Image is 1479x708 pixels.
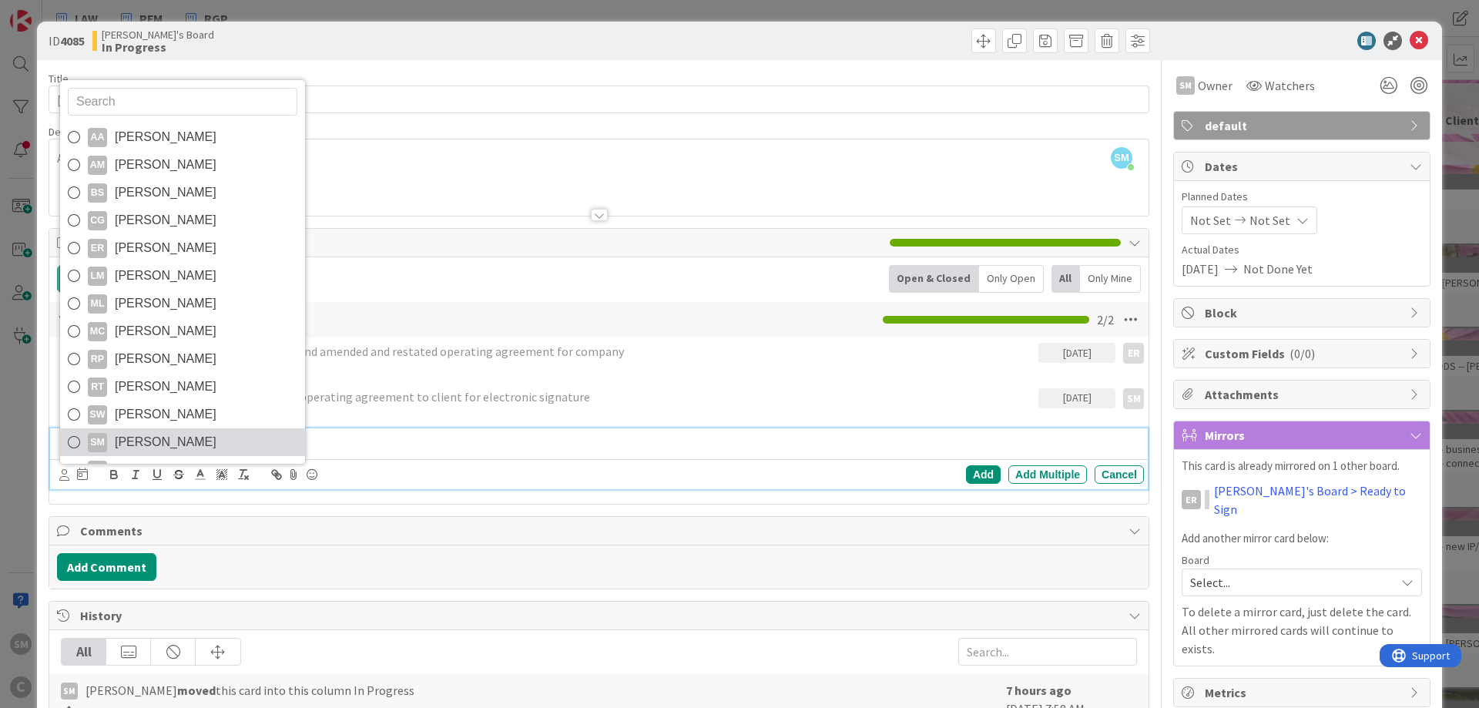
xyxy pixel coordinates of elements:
[958,638,1137,666] input: Search...
[60,345,305,373] a: RP[PERSON_NAME]
[60,262,305,290] a: LM[PERSON_NAME]
[115,153,216,176] span: [PERSON_NAME]
[1176,76,1195,95] div: SM
[1008,465,1087,484] div: Add Multiple
[106,343,1032,361] p: Draft articles of amendment and second amended and restated operating agreement for company
[80,522,1121,540] span: Comments
[80,606,1121,625] span: History
[1038,343,1115,363] div: [DATE]
[1111,147,1132,169] span: SM
[979,265,1044,293] div: Only Open
[1198,76,1232,95] span: Owner
[1265,76,1315,95] span: Watchers
[1095,465,1144,484] div: Cancel
[1205,385,1402,404] span: Attachments
[1249,211,1290,230] span: Not Set
[81,433,1138,451] p: Follow up to ensure OA is signed by client
[60,151,305,179] a: AM[PERSON_NAME]
[57,149,1141,167] p: Amend and Restate Operating Agreement
[60,428,305,456] a: SM[PERSON_NAME]
[115,264,216,287] span: [PERSON_NAME]
[60,456,305,484] a: SR[PERSON_NAME]
[1205,683,1402,702] span: Metrics
[88,211,107,230] div: CG
[60,317,305,345] a: MC[PERSON_NAME]
[1123,388,1144,409] div: SM
[115,458,216,482] span: [PERSON_NAME]
[1182,189,1422,205] span: Planned Dates
[60,123,305,151] a: AA[PERSON_NAME]
[1205,116,1402,135] span: default
[115,347,216,371] span: [PERSON_NAME]
[1214,482,1422,518] a: [PERSON_NAME]'s Board > Ready to Sign
[60,206,305,234] a: CG[PERSON_NAME]
[88,128,107,147] div: AA
[61,683,78,700] div: SM
[88,267,107,286] div: LM
[88,461,107,480] div: SR
[88,294,107,314] div: ML
[1190,211,1231,230] span: Not Set
[177,683,216,698] b: moved
[1205,344,1402,363] span: Custom Fields
[1205,157,1402,176] span: Dates
[1123,343,1144,364] div: ER
[1182,242,1422,258] span: Actual Dates
[1182,602,1422,658] p: To delete a mirror card, just delete the card. All other mirrored cards will continue to exists.
[88,239,107,258] div: ER
[88,405,107,424] div: SW
[60,373,305,401] a: RT[PERSON_NAME]
[1182,530,1422,548] p: Add another mirror card below:
[1006,683,1072,698] b: 7 hours ago
[115,403,216,426] span: [PERSON_NAME]
[60,179,305,206] a: BS[PERSON_NAME]
[115,126,216,149] span: [PERSON_NAME]
[1182,458,1422,475] p: This card is already mirrored on 1 other board.
[1190,572,1387,593] span: Select...
[88,377,107,397] div: RT
[32,2,70,21] span: Support
[115,375,216,398] span: [PERSON_NAME]
[60,33,85,49] b: 4085
[80,233,882,252] span: Tasks
[1182,555,1209,565] span: Board
[1038,388,1115,408] div: [DATE]
[1182,260,1219,278] span: [DATE]
[88,322,107,341] div: MC
[88,433,107,452] div: SM
[1290,346,1315,361] span: ( 0/0 )
[68,88,297,116] input: Search
[106,388,1032,406] p: File articles of amendment and send operating agreement to client for electronic signature
[1182,490,1201,509] div: ER
[889,265,979,293] div: Open & Closed
[60,234,305,262] a: ER[PERSON_NAME]
[115,320,216,343] span: [PERSON_NAME]
[88,350,107,369] div: RP
[49,125,102,139] span: Description
[57,265,165,293] button: Add Checklist
[115,292,216,315] span: [PERSON_NAME]
[49,32,85,50] span: ID
[49,86,1149,113] input: type card name here...
[1243,260,1313,278] span: Not Done Yet
[115,237,216,260] span: [PERSON_NAME]
[1097,310,1114,329] span: 2 / 2
[966,465,1001,484] div: Add
[1205,304,1402,322] span: Block
[49,72,69,86] label: Title
[60,401,305,428] a: SW[PERSON_NAME]
[88,183,107,203] div: BS
[115,209,216,232] span: [PERSON_NAME]
[88,156,107,175] div: AM
[1051,265,1080,293] div: All
[102,29,214,41] span: [PERSON_NAME]'s Board
[1080,265,1141,293] div: Only Mine
[60,290,305,317] a: ML[PERSON_NAME]
[62,639,106,665] div: All
[115,431,216,454] span: [PERSON_NAME]
[115,181,216,204] span: [PERSON_NAME]
[102,41,214,53] b: In Progress
[86,681,414,700] span: [PERSON_NAME] this card into this column In Progress
[57,553,156,581] button: Add Comment
[1205,426,1402,445] span: Mirrors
